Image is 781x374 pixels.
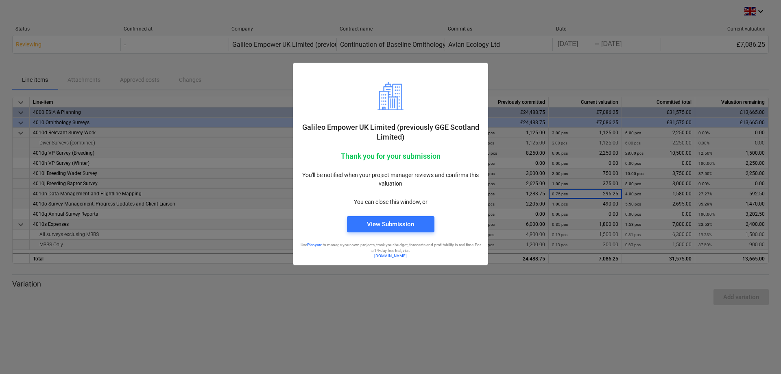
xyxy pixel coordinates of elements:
p: Use to manage your own projects, track your budget, forecasts and profitability in real time. For... [300,242,481,253]
button: View Submission [347,216,434,232]
a: Planyard [307,243,323,247]
p: Thank you for your submission [300,151,481,161]
p: You can close this window, or [300,198,481,206]
a: [DOMAIN_NAME] [374,254,407,258]
p: Galileo Empower UK Limited (previously GGE Scotland Limited) [300,122,481,142]
p: You'll be notified when your project manager reviews and confirms this valuation [300,171,481,188]
div: View Submission [367,219,414,230]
